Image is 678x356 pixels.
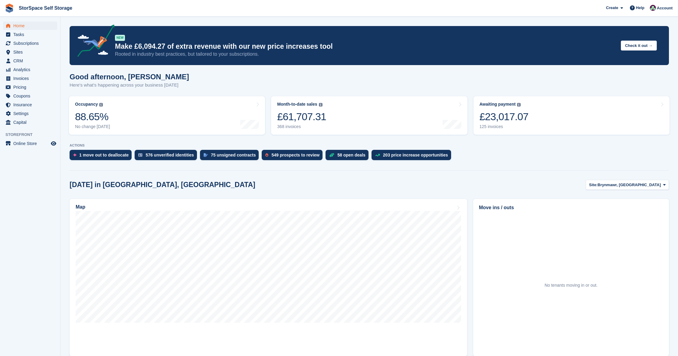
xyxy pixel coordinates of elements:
[13,57,50,65] span: CRM
[13,118,50,127] span: Capital
[3,39,57,48] a: menu
[69,96,265,135] a: Occupancy 88.65% No change [DATE]
[204,153,208,157] img: contract_signature_icon-13c848040528278c33f63329250d36e43548de30e8caae1d1a13099fd9432cc5.svg
[636,5,644,11] span: Help
[271,96,467,135] a: Month-to-date sales £61,707.31 368 invoices
[70,181,255,189] h2: [DATE] in [GEOGRAPHIC_DATA], [GEOGRAPHIC_DATA]
[211,153,256,157] div: 75 unsigned contracts
[75,124,110,129] div: No change [DATE]
[589,182,598,188] span: Site:
[598,182,661,188] span: Brynmawr, [GEOGRAPHIC_DATA]
[13,30,50,39] span: Tasks
[480,110,529,123] div: £23,017.07
[99,103,103,107] img: icon-info-grey-7440780725fd019a000dd9b08b2336e03edf1995a4989e88bcd33f0948082b44.svg
[3,30,57,39] a: menu
[3,109,57,118] a: menu
[5,132,60,138] span: Storefront
[70,82,189,89] p: Here's what's happening across your business [DATE]
[75,102,98,107] div: Occupancy
[3,57,57,65] a: menu
[277,124,326,129] div: 368 invoices
[383,153,448,157] div: 203 price increase opportunities
[200,150,262,163] a: 75 unsigned contracts
[657,5,673,11] span: Account
[13,109,50,118] span: Settings
[5,4,14,13] img: stora-icon-8386f47178a22dfd0bd8f6a31ec36ba5ce8667c1dd55bd0f319d3a0aa187defe.svg
[262,150,326,163] a: 549 prospects to review
[79,153,129,157] div: 1 move out to deallocate
[115,51,616,58] p: Rooted in industry best practices, but tailored to your subscriptions.
[16,3,75,13] a: StorSpace Self Storage
[70,73,189,81] h1: Good afternoon, [PERSON_NAME]
[13,65,50,74] span: Analytics
[517,103,521,107] img: icon-info-grey-7440780725fd019a000dd9b08b2336e03edf1995a4989e88bcd33f0948082b44.svg
[480,124,529,129] div: 125 invoices
[277,110,326,123] div: £61,707.31
[115,35,125,41] div: NEW
[13,101,50,109] span: Insurance
[326,150,372,163] a: 58 open deals
[146,153,194,157] div: 576 unverified identities
[3,21,57,30] a: menu
[13,21,50,30] span: Home
[3,74,57,83] a: menu
[3,48,57,56] a: menu
[271,153,319,157] div: 549 prospects to review
[265,153,268,157] img: prospect-51fa495bee0391a8d652442698ab0144808aea92771e9ea1ae160a38d050c398.svg
[473,96,670,135] a: Awaiting payment £23,017.07 125 invoices
[372,150,454,163] a: 203 price increase opportunities
[135,150,200,163] a: 576 unverified identities
[13,39,50,48] span: Subscriptions
[3,101,57,109] a: menu
[650,5,656,11] img: Ross Hadlington
[3,118,57,127] a: menu
[375,154,380,157] img: price_increase_opportunities-93ffe204e8149a01c8c9dc8f82e8f89637d9d84a8eef4429ea346261dce0b2c0.svg
[13,139,50,148] span: Online Store
[70,150,135,163] a: 1 move out to deallocate
[621,41,657,51] button: Check it out →
[319,103,323,107] img: icon-info-grey-7440780725fd019a000dd9b08b2336e03edf1995a4989e88bcd33f0948082b44.svg
[606,5,618,11] span: Create
[75,110,110,123] div: 88.65%
[586,180,669,190] button: Site: Brynmawr, [GEOGRAPHIC_DATA]
[3,92,57,100] a: menu
[73,153,76,157] img: move_outs_to_deallocate_icon-f764333ba52eb49d3ac5e1228854f67142a1ed5810a6f6cc68b1a99e826820c5.svg
[3,139,57,148] a: menu
[50,140,57,147] a: Preview store
[480,102,516,107] div: Awaiting payment
[277,102,317,107] div: Month-to-date sales
[3,65,57,74] a: menu
[13,92,50,100] span: Coupons
[13,74,50,83] span: Invoices
[479,204,663,211] h2: Move ins / outs
[72,25,115,59] img: price-adjustments-announcement-icon-8257ccfd72463d97f412b2fc003d46551f7dbcb40ab6d574587a9cd5c0d94...
[13,48,50,56] span: Sites
[545,282,598,288] div: No tenants moving in or out.
[329,153,334,157] img: deal-1b604bf984904fb50ccaf53a9ad4b4a5d6e5aea283cecdc64d6e3604feb123c2.svg
[115,42,616,51] p: Make £6,094.27 of extra revenue with our new price increases tool
[70,143,669,147] p: ACTIONS
[13,83,50,91] span: Pricing
[76,204,85,210] h2: Map
[337,153,365,157] div: 58 open deals
[3,83,57,91] a: menu
[138,153,142,157] img: verify_identity-adf6edd0f0f0b5bbfe63781bf79b02c33cf7c696d77639b501bdc392416b5a36.svg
